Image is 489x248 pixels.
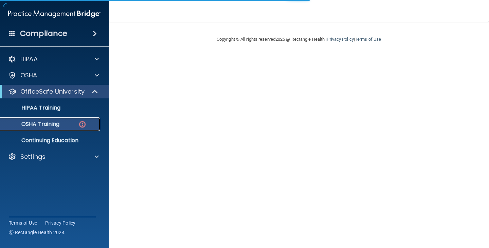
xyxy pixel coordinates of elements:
[4,121,59,128] p: OSHA Training
[20,153,46,161] p: Settings
[45,220,76,226] a: Privacy Policy
[372,203,481,230] iframe: Drift Widget Chat Controller
[355,37,381,42] a: Terms of Use
[8,7,101,21] img: PMB logo
[327,37,354,42] a: Privacy Policy
[20,88,85,96] p: OfficeSafe University
[175,28,423,50] div: Copyright © All rights reserved 2025 @ Rectangle Health | |
[20,29,67,38] h4: Compliance
[78,120,87,129] img: danger-circle.6113f641.png
[8,71,99,79] a: OSHA
[9,220,37,226] a: Terms of Use
[4,104,60,111] p: HIPAA Training
[20,55,38,63] p: HIPAA
[9,229,65,236] span: Ⓒ Rectangle Health 2024
[8,55,99,63] a: HIPAA
[20,71,37,79] p: OSHA
[8,88,98,96] a: OfficeSafe University
[8,153,99,161] a: Settings
[4,137,97,144] p: Continuing Education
